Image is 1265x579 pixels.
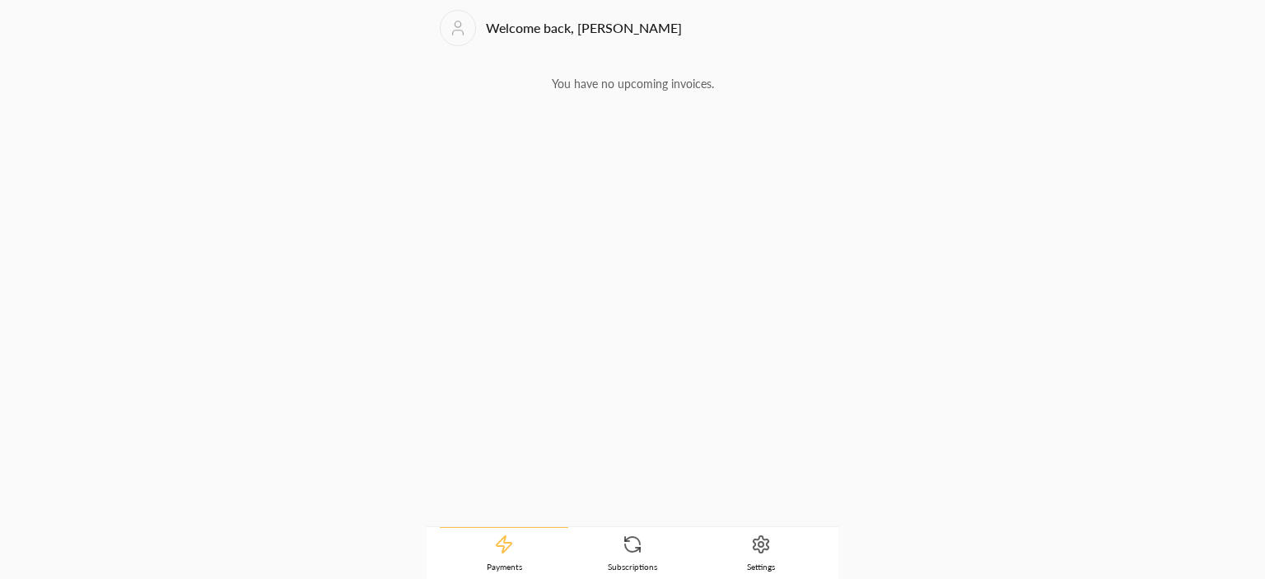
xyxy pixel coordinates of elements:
span: Settings [747,561,775,572]
a: Subscriptions [568,528,697,579]
a: Payments [440,527,568,579]
span: Subscriptions [608,561,657,572]
span: Payments [487,561,522,572]
span: You have no upcoming invoices. [552,77,714,91]
a: Settings [697,528,825,579]
h2: Welcome back, [PERSON_NAME] [486,18,682,38]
